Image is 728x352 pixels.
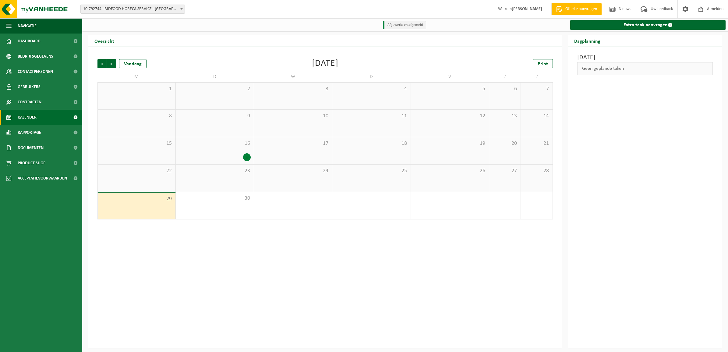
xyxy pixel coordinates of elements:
[551,3,602,15] a: Offerte aanvragen
[18,140,44,155] span: Documenten
[179,195,251,202] span: 30
[414,140,486,147] span: 19
[243,153,251,161] div: 1
[524,113,550,119] span: 14
[577,62,713,75] div: Geen geplande taken
[257,140,329,147] span: 17
[568,35,606,47] h2: Dagplanning
[18,110,37,125] span: Kalender
[97,71,176,82] td: M
[489,71,521,82] td: Z
[179,86,251,92] span: 2
[101,168,172,174] span: 22
[18,18,37,34] span: Navigatie
[18,34,41,49] span: Dashboard
[88,35,120,47] h2: Overzicht
[521,71,553,82] td: Z
[577,53,713,62] h3: [DATE]
[101,140,172,147] span: 15
[257,168,329,174] span: 24
[97,59,107,68] span: Vorige
[492,168,518,174] span: 27
[564,6,599,12] span: Offerte aanvragen
[101,113,172,119] span: 8
[570,20,726,30] a: Extra taak aanvragen
[80,5,185,14] span: 10-792744 - BIDFOOD HORECA SERVICE - BERINGEN
[101,86,172,92] span: 1
[119,59,147,68] div: Vandaag
[257,86,329,92] span: 3
[254,71,332,82] td: W
[383,21,426,29] li: Afgewerkt en afgemeld
[179,140,251,147] span: 16
[335,140,407,147] span: 18
[414,86,486,92] span: 5
[492,113,518,119] span: 13
[101,196,172,202] span: 29
[18,49,53,64] span: Bedrijfsgegevens
[176,71,254,82] td: D
[492,140,518,147] span: 20
[524,168,550,174] span: 28
[179,168,251,174] span: 23
[332,71,411,82] td: D
[18,125,41,140] span: Rapportage
[524,140,550,147] span: 21
[18,171,67,186] span: Acceptatievoorwaarden
[414,168,486,174] span: 26
[18,94,41,110] span: Contracten
[107,59,116,68] span: Volgende
[492,86,518,92] span: 6
[312,59,338,68] div: [DATE]
[533,59,553,68] a: Print
[335,113,407,119] span: 11
[512,7,542,11] strong: [PERSON_NAME]
[18,155,45,171] span: Product Shop
[411,71,489,82] td: V
[257,113,329,119] span: 10
[538,62,548,66] span: Print
[81,5,185,13] span: 10-792744 - BIDFOOD HORECA SERVICE - BERINGEN
[335,86,407,92] span: 4
[414,113,486,119] span: 12
[335,168,407,174] span: 25
[18,64,53,79] span: Contactpersonen
[18,79,41,94] span: Gebruikers
[524,86,550,92] span: 7
[179,113,251,119] span: 9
